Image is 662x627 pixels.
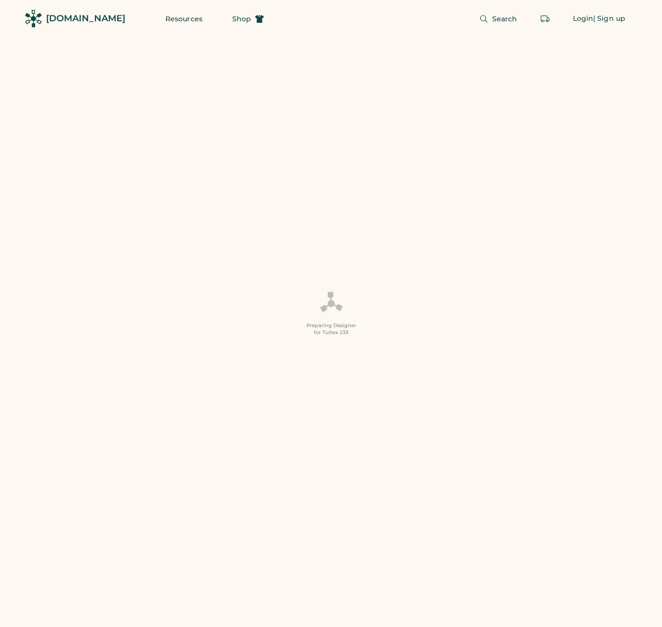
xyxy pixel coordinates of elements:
[220,9,276,29] button: Shop
[153,9,214,29] button: Resources
[467,9,529,29] button: Search
[46,12,125,25] div: [DOMAIN_NAME]
[615,582,658,625] iframe: Front Chat
[573,14,594,24] div: Login
[535,9,555,29] button: Retrieve an order
[25,10,42,27] img: Rendered Logo - Screens
[319,291,343,316] img: Platens-Black-Loader-Spin-rich%20black.webp
[492,15,517,22] span: Search
[593,14,625,24] div: | Sign up
[232,15,251,22] span: Shop
[306,322,356,336] div: Preparing Designer for Tultex 235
